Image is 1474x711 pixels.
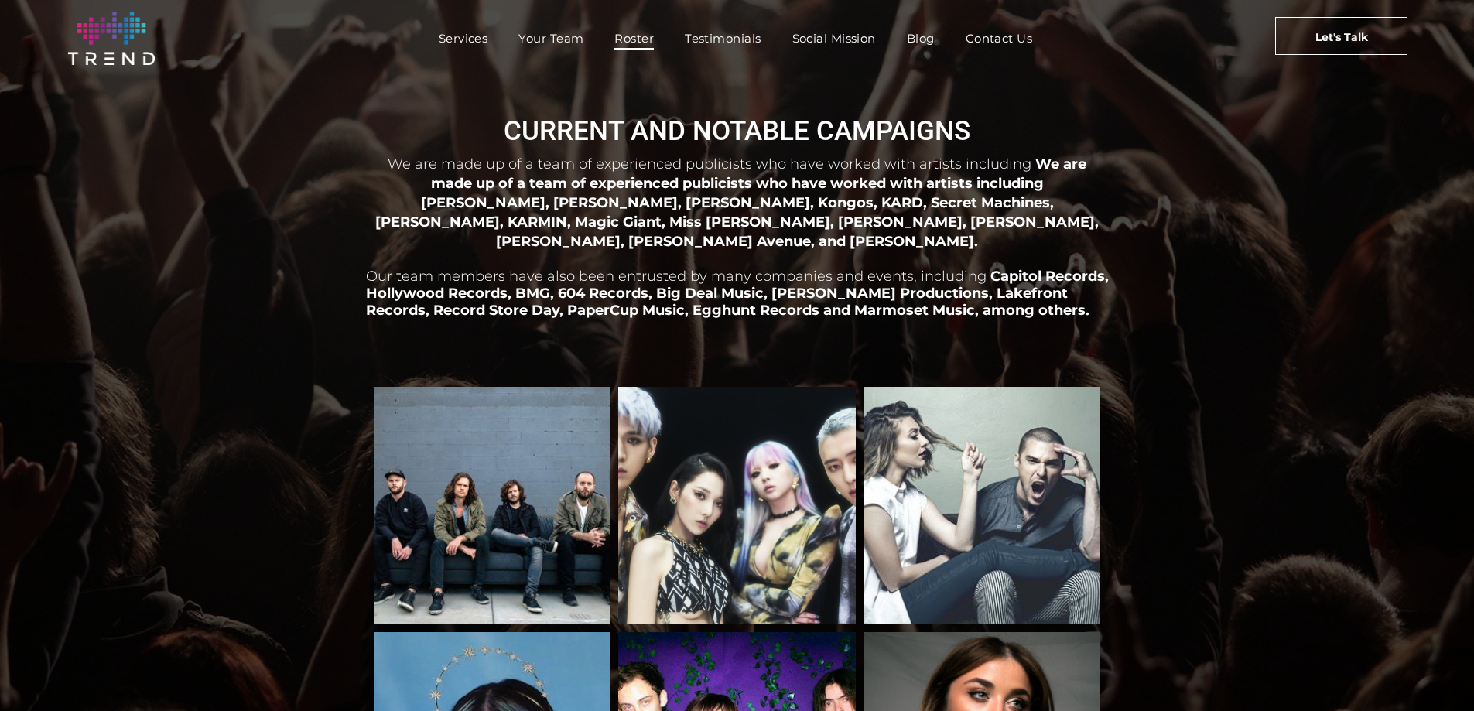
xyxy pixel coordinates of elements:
a: Roster [599,27,669,50]
a: Services [423,27,504,50]
span: Let's Talk [1315,18,1368,56]
img: logo [68,12,155,65]
a: Blog [891,27,950,50]
a: Contact Us [950,27,1048,50]
span: We are made up of a team of experienced publicists who have worked with artists including [388,156,1031,173]
span: CURRENT AND NOTABLE CAMPAIGNS [504,115,970,147]
a: Let's Talk [1275,17,1407,55]
a: Social Mission [777,27,891,50]
a: Kongos [374,387,611,624]
a: Karmin [864,387,1101,624]
a: KARD [618,387,856,624]
span: We are made up of a team of experienced publicists who have worked with artists including [PERSON... [375,156,1099,249]
span: Capitol Records, Hollywood Records, BMG, 604 Records, Big Deal Music, [PERSON_NAME] Productions, ... [366,268,1109,319]
a: Your Team [503,27,599,50]
a: Testimonials [669,27,776,50]
span: Our team members have also been entrusted by many companies and events, including [366,268,987,285]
